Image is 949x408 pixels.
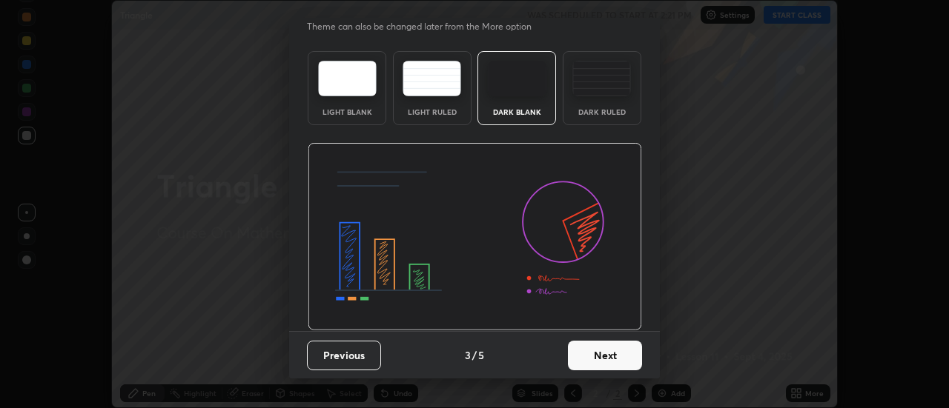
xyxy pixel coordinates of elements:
div: Light Ruled [403,108,462,116]
h4: 5 [478,347,484,363]
img: lightTheme.e5ed3b09.svg [318,61,377,96]
div: Dark Ruled [572,108,632,116]
img: darkThemeBanner.d06ce4a2.svg [308,143,642,331]
h4: / [472,347,477,363]
img: lightRuledTheme.5fabf969.svg [403,61,461,96]
button: Previous [307,341,381,370]
button: Next [568,341,642,370]
div: Light Blank [317,108,377,116]
p: Theme can also be changed later from the More option [307,20,547,33]
img: darkTheme.f0cc69e5.svg [488,61,546,96]
h4: 3 [465,347,471,363]
div: Dark Blank [487,108,546,116]
img: darkRuledTheme.de295e13.svg [572,61,631,96]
